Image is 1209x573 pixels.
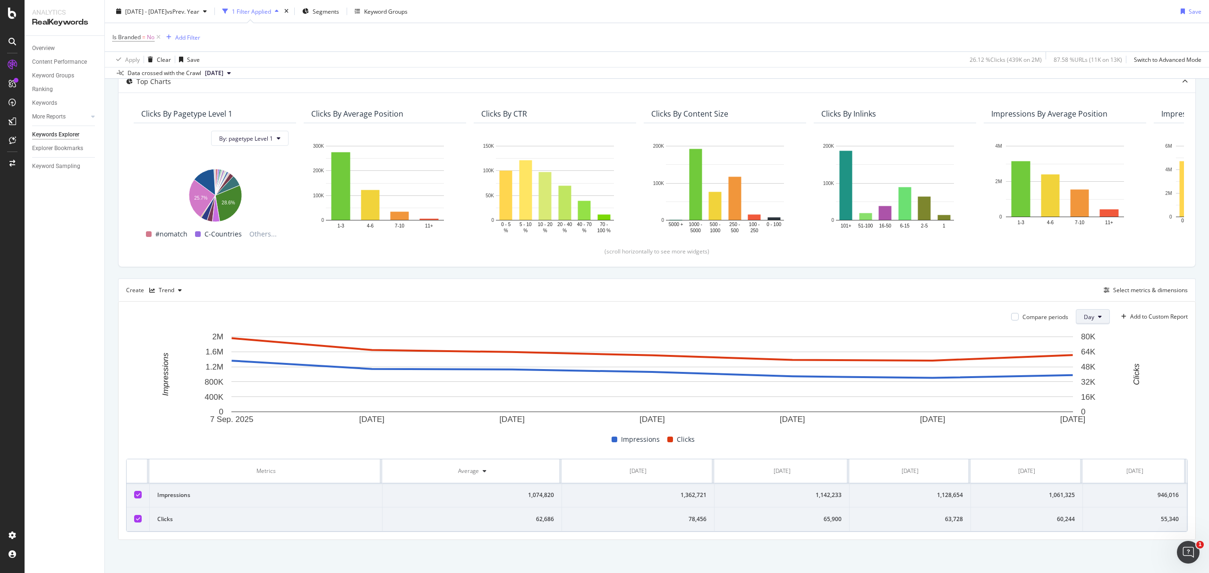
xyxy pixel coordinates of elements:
text: 200K [653,143,664,149]
div: 26.12 % Clicks ( 439K on 2M ) [970,55,1042,63]
div: [DATE] [774,467,791,475]
span: Others... [246,228,281,240]
button: Keyword Groups [351,4,411,19]
text: 11+ [1105,220,1113,225]
text: 4-6 [367,223,374,228]
svg: A chart. [651,141,799,234]
div: Clicks By Average Position [311,109,403,118]
span: Is Branded [112,33,141,41]
a: Content Performance [32,57,98,67]
div: Clear [157,55,171,63]
div: (scroll horizontally to see more widgets) [130,247,1184,255]
div: 62,686 [390,515,554,523]
text: 64K [1081,348,1096,357]
div: A chart. [991,141,1139,230]
text: 300K [313,143,324,149]
button: Save [175,52,200,67]
text: 20 - 40 [557,222,572,227]
text: 5000 [690,228,701,233]
text: 0 - 5 [1181,219,1191,224]
button: Add Filter [162,32,200,43]
text: 200K [823,143,834,149]
text: 150K [483,143,494,149]
text: 101+ [841,223,851,228]
text: 200K [313,169,324,174]
span: Day [1084,313,1094,321]
div: [DATE] [1018,467,1035,475]
button: [DATE] [201,67,235,79]
text: 0 - 5 [501,222,511,227]
div: 1,362,721 [570,491,707,499]
div: [DATE] [1126,467,1143,475]
text: 50K [485,193,494,198]
a: Overview [32,43,98,53]
span: 1 [1196,541,1204,548]
div: Trend [159,287,174,293]
text: [DATE] [780,415,805,424]
div: Keyword Sampling [32,161,80,171]
text: 0 [661,218,664,223]
text: % [504,228,508,233]
text: 1-3 [337,223,344,228]
a: Keywords Explorer [32,130,98,140]
iframe: Intercom live chat [1177,541,1200,564]
div: 1,142,233 [722,491,842,499]
text: 100K [483,169,494,174]
text: 250 [750,228,758,233]
text: 2M [996,179,1002,184]
text: 0 - 100 [766,222,782,227]
div: Keyword Groups [364,7,408,15]
text: 0 [219,408,223,417]
button: 1 Filter Applied [219,4,282,19]
text: [DATE] [639,415,665,424]
span: Impressions [621,434,660,445]
div: Ranking [32,84,53,94]
div: Add Filter [175,33,200,41]
button: Save [1177,4,1201,19]
div: Save [1189,7,1201,15]
div: 63,728 [857,515,963,523]
div: A chart. [141,164,289,223]
div: Switch to Advanced Mode [1134,55,1201,63]
svg: A chart. [481,141,629,234]
text: 6-15 [900,223,910,228]
text: Clicks [1132,363,1141,385]
text: 7 Sep. 2025 [210,415,254,424]
text: 51-100 [858,223,873,228]
div: 55,340 [1090,515,1179,523]
span: vs Prev. Year [167,7,199,15]
div: Keyword Groups [32,71,74,81]
div: Compare periods [1022,313,1068,321]
div: RealKeywords [32,17,97,28]
div: Average [458,467,479,475]
div: Create [126,283,186,298]
div: 60,244 [979,515,1075,523]
span: By: pagetype Level 1 [219,135,273,143]
button: Switch to Advanced Mode [1130,52,1201,67]
svg: A chart. [311,141,459,234]
text: 100K [653,181,664,186]
text: 80K [1081,333,1096,342]
div: Keywords [32,98,57,108]
text: 4-6 [1047,220,1054,225]
button: Select metrics & dimensions [1100,285,1188,296]
div: Add to Custom Report [1130,314,1188,320]
div: Clicks By Content Size [651,109,728,118]
a: Keywords [32,98,98,108]
text: 32K [1081,378,1096,387]
span: #nomatch [155,228,187,240]
text: Impressions [161,353,170,396]
div: Select metrics & dimensions [1113,286,1188,294]
div: Overview [32,43,55,53]
div: Impressions By Average Position [991,109,1107,118]
text: 500 [731,228,739,233]
div: Save [187,55,200,63]
text: 5 - 10 [519,222,532,227]
text: 16K [1081,393,1096,402]
text: 800K [204,378,223,387]
td: Impressions [150,483,383,507]
text: 1.2M [205,362,223,371]
text: 250 - [729,222,740,227]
